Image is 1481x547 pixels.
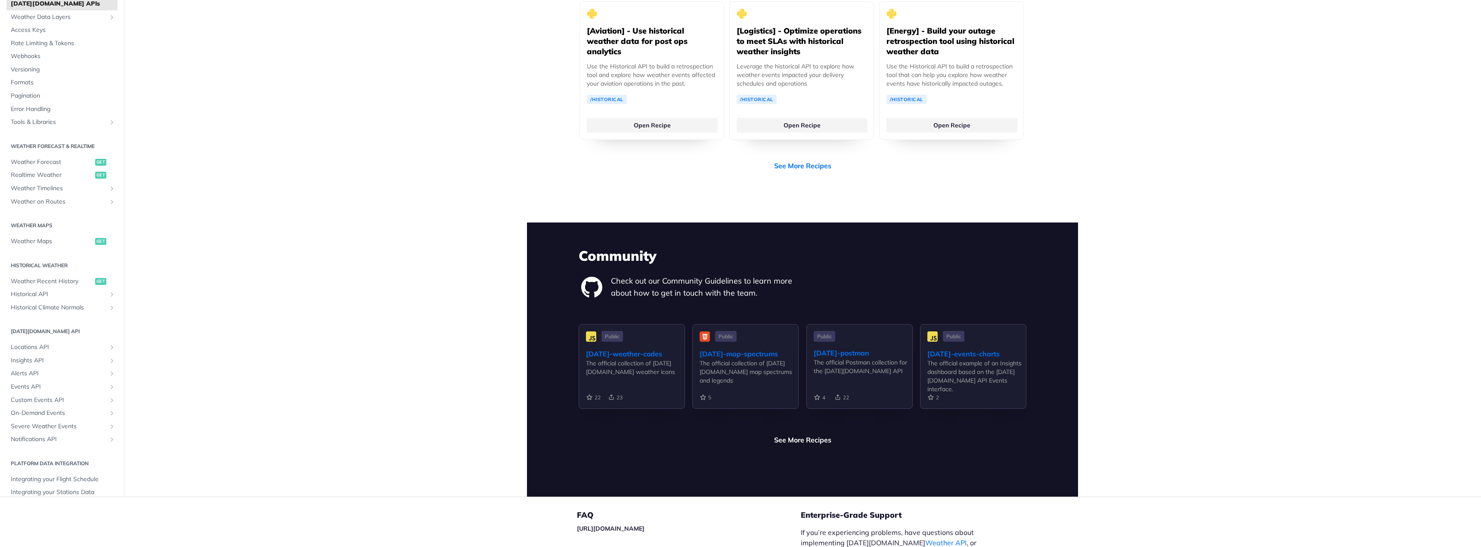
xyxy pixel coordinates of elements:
[108,370,115,377] button: Show subpages for Alerts API
[6,37,118,50] a: Rate Limiting & Tokens
[6,394,118,407] a: Custom Events APIShow subpages for Custom Events API
[700,359,798,385] div: The official collection of [DATE][DOMAIN_NAME] map spectrums and legends
[886,62,1016,88] p: Use the Historical API to build a retrospection tool that can help you explore how weather events...
[6,275,118,287] a: Weather Recent Historyget
[611,275,802,299] p: Check out our Community Guidelines to learn more about how to get in touch with the team.
[6,142,118,150] h2: Weather Forecast & realtime
[11,422,106,431] span: Severe Weather Events
[577,525,644,532] a: [URL][DOMAIN_NAME]
[11,277,93,285] span: Weather Recent History
[6,169,118,182] a: Realtime Weatherget
[6,354,118,367] a: Insights APIShow subpages for Insights API
[108,185,115,192] button: Show subpages for Weather Timelines
[11,396,106,405] span: Custom Events API
[108,344,115,351] button: Show subpages for Locations API
[6,407,118,420] a: On-Demand EventsShow subpages for On-Demand Events
[11,12,106,21] span: Weather Data Layers
[6,433,118,446] a: Notifications APIShow subpages for Notifications API
[11,475,115,484] span: Integrating your Flight Schedule
[579,246,1026,265] h3: Community
[6,90,118,102] a: Pagination
[6,367,118,380] a: Alerts APIShow subpages for Alerts API
[6,301,118,314] a: Historical Climate NormalsShow subpages for Historical Climate Normals
[108,410,115,417] button: Show subpages for On-Demand Events
[11,237,93,246] span: Weather Maps
[108,436,115,443] button: Show subpages for Notifications API
[577,510,801,520] h5: FAQ
[6,328,118,335] h2: [DATE][DOMAIN_NAME] API
[586,349,685,359] div: [DATE]-weather-codes
[920,324,1026,423] a: Public [DATE]-events-charts The official example of an Insights dashboard based on the [DATE][DOM...
[6,156,118,169] a: Weather Forecastget
[700,349,798,359] div: [DATE]-map-spectrums
[6,116,118,129] a: Tools & LibrariesShow subpages for Tools & Libraries
[925,538,967,547] a: Weather API
[108,423,115,430] button: Show subpages for Severe Weather Events
[774,161,831,171] a: See More Recipes
[927,359,1026,393] div: The official example of an Insights dashboard based on the [DATE][DOMAIN_NAME] API Events interface.
[814,348,912,358] div: [DATE]-postman
[11,158,93,167] span: Weather Forecast
[11,171,93,179] span: Realtime Weather
[108,383,115,390] button: Show subpages for Events API
[108,304,115,311] button: Show subpages for Historical Climate Normals
[108,198,115,205] button: Show subpages for Weather on Routes
[886,95,926,104] a: /Historical
[6,380,118,393] a: Events APIShow subpages for Events API
[11,435,106,444] span: Notifications API
[6,182,118,195] a: Weather TimelinesShow subpages for Weather Timelines
[11,383,106,391] span: Events API
[11,39,115,48] span: Rate Limiting & Tokens
[6,50,118,63] a: Webhooks
[11,409,106,417] span: On-Demand Events
[737,62,867,88] p: Leverage the historical API to explore how weather events impacted your delivery schedules and op...
[737,26,867,57] h5: [Logistics] - Optimize operations to meet SLAs with historical weather insights
[95,159,106,166] span: get
[774,435,831,445] a: See More Recipes
[814,358,912,375] div: The official Postman collection for the [DATE][DOMAIN_NAME] API
[11,92,115,100] span: Pagination
[587,95,627,104] a: /Historical
[6,460,118,467] h2: Platform DATA integration
[6,76,118,89] a: Formats
[95,238,106,245] span: get
[108,397,115,404] button: Show subpages for Custom Events API
[927,349,1026,359] div: [DATE]-events-charts
[11,488,115,497] span: Integrating your Stations Data
[579,324,685,423] a: Public [DATE]-weather-codes The official collection of [DATE][DOMAIN_NAME] weather icons
[6,235,118,248] a: Weather Mapsget
[95,278,106,284] span: get
[11,356,106,365] span: Insights API
[11,65,115,74] span: Versioning
[587,118,718,133] a: Open Recipe
[11,26,115,34] span: Access Keys
[801,510,1002,520] h5: Enterprise-Grade Support
[108,119,115,126] button: Show subpages for Tools & Libraries
[943,331,964,342] span: Public
[11,52,115,61] span: Webhooks
[814,331,835,342] span: Public
[692,324,799,423] a: Public [DATE]-map-spectrums The official collection of [DATE][DOMAIN_NAME] map spectrums and legends
[6,103,118,116] a: Error Handling
[108,13,115,20] button: Show subpages for Weather Data Layers
[6,420,118,433] a: Severe Weather EventsShow subpages for Severe Weather Events
[737,118,868,133] a: Open Recipe
[11,118,106,127] span: Tools & Libraries
[715,331,737,342] span: Public
[11,184,106,193] span: Weather Timelines
[601,331,623,342] span: Public
[6,63,118,76] a: Versioning
[11,78,115,87] span: Formats
[737,95,777,104] a: /Historical
[6,222,118,229] h2: Weather Maps
[6,288,118,301] a: Historical APIShow subpages for Historical API
[6,195,118,208] a: Weather on RoutesShow subpages for Weather on Routes
[11,343,106,352] span: Locations API
[11,303,106,312] span: Historical Climate Normals
[886,26,1016,57] h5: [Energy] - Build your outage retrospection tool using historical weather data
[11,369,106,378] span: Alerts API
[587,26,717,57] h5: [Aviation] - Use historical weather data for post ops analytics
[11,290,106,299] span: Historical API
[6,473,118,486] a: Integrating your Flight Schedule
[806,324,913,423] a: Public [DATE]-postman The official Postman collection for the [DATE][DOMAIN_NAME] API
